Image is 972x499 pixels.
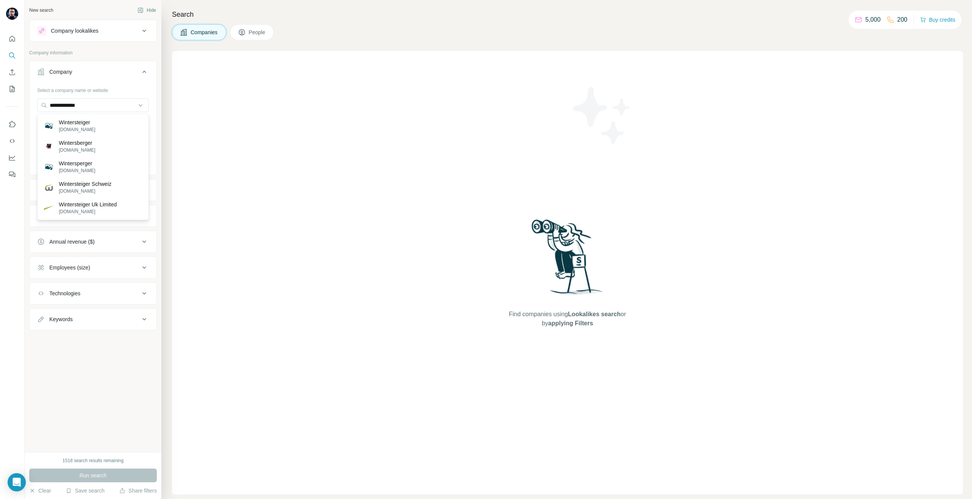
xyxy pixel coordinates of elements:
[568,81,636,150] img: Surfe Illustration - Stars
[528,217,607,302] img: Surfe Illustration - Woman searching with binoculars
[29,49,157,56] p: Company information
[6,168,18,181] button: Feedback
[920,14,955,25] button: Buy credits
[30,22,156,40] button: Company lookalikes
[6,117,18,131] button: Use Surfe on LinkedIn
[59,119,95,126] p: Wintersteiger
[37,84,149,94] div: Select a company name or website
[29,487,51,494] button: Clear
[49,264,90,271] div: Employees (size)
[6,82,18,96] button: My lists
[132,5,161,16] button: Hide
[172,9,963,20] h4: Search
[59,208,117,215] p: [DOMAIN_NAME]
[6,8,18,20] img: Avatar
[63,457,124,464] div: 1518 search results remaining
[59,160,95,167] p: Wintersperger
[59,188,112,195] p: [DOMAIN_NAME]
[30,310,156,328] button: Keywords
[30,284,156,303] button: Technologies
[44,203,54,213] img: Wintersteiger Uk Limited
[30,233,156,251] button: Annual revenue ($)
[249,29,266,36] span: People
[191,29,218,36] span: Companies
[66,487,104,494] button: Save search
[897,15,907,24] p: 200
[548,320,593,326] span: applying Filters
[59,147,95,154] p: [DOMAIN_NAME]
[119,487,157,494] button: Share filters
[30,63,156,84] button: Company
[59,139,95,147] p: Wintersberger
[44,141,54,152] img: Wintersberger
[30,181,156,199] button: Industry
[6,49,18,62] button: Search
[59,180,112,188] p: Wintersteiger Schweiz
[49,68,72,76] div: Company
[30,207,156,225] button: HQ location
[507,310,628,328] span: Find companies using or by
[30,258,156,277] button: Employees (size)
[865,15,880,24] p: 5,000
[59,126,95,133] p: [DOMAIN_NAME]
[51,27,98,35] div: Company lookalikes
[8,473,26,491] div: Open Intercom Messenger
[59,167,95,174] p: [DOMAIN_NAME]
[49,315,73,323] div: Keywords
[6,32,18,46] button: Quick start
[6,151,18,165] button: Dashboard
[6,134,18,148] button: Use Surfe API
[49,238,95,246] div: Annual revenue ($)
[44,162,54,172] img: Wintersperger
[44,182,54,193] img: Wintersteiger Schweiz
[29,7,53,14] div: New search
[49,290,80,297] div: Technologies
[568,311,621,317] span: Lookalikes search
[6,65,18,79] button: Enrich CSV
[59,201,117,208] p: Wintersteiger Uk Limited
[44,120,54,131] img: Wintersteiger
